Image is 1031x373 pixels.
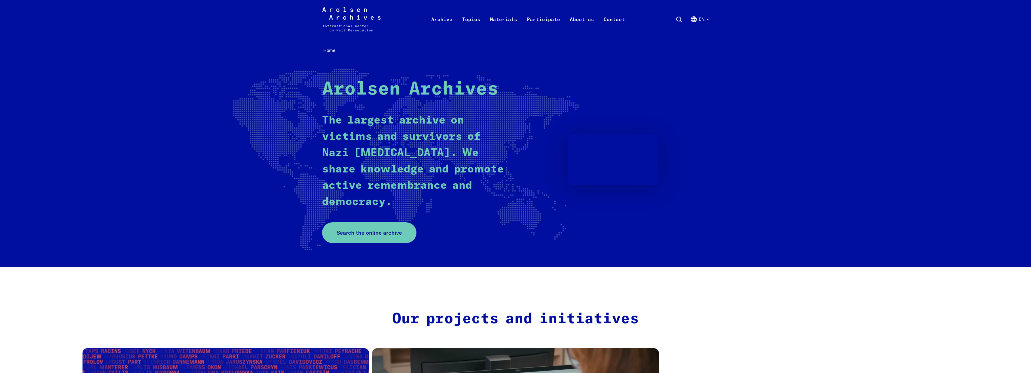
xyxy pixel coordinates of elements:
a: Contact [599,14,630,39]
strong: Arolsen Archives [322,80,498,98]
a: Search the online archive [322,222,416,243]
a: Archive [426,14,457,39]
h2: Our projects and initiatives [388,310,644,328]
nav: Breadcrumb [322,46,709,55]
a: About us [565,14,599,39]
nav: Primary [426,7,630,31]
p: The largest archive on victims and survivors of Nazi [MEDICAL_DATA]. We share knowledge and promo... [322,112,505,210]
span: Home [323,47,335,53]
a: Topics [457,14,485,39]
a: Materials [485,14,522,39]
span: Search the online archive [337,229,402,237]
button: English, language selection [690,16,709,37]
a: Participate [522,14,565,39]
